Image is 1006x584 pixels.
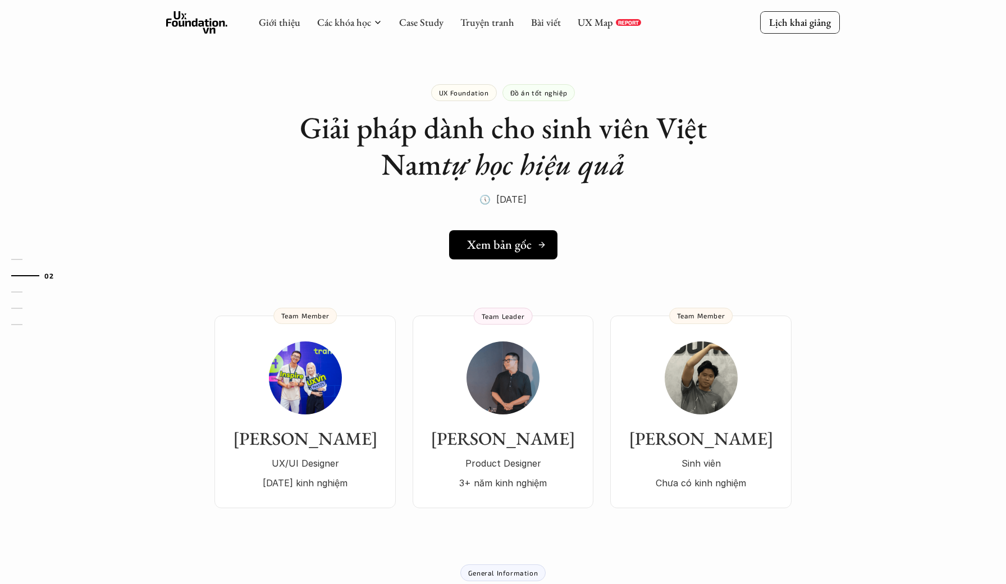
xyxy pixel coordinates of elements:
[677,312,725,320] p: Team Member
[439,89,489,97] p: UX Foundation
[226,428,385,449] h3: [PERSON_NAME]
[413,316,593,508] a: [PERSON_NAME]Product Designer3+ năm kinh nghiệmTeam Leader
[214,316,396,508] a: [PERSON_NAME]UX/UI Designer[DATE] kinh nghiệmTeam Member
[449,230,557,259] a: Xem bản gốc
[621,428,780,449] h3: [PERSON_NAME]
[278,109,728,182] h1: Giải pháp dành cho sinh viên Việt Nam
[399,16,443,29] a: Case Study
[510,89,568,97] p: Đồ án tốt nghiệp
[226,474,385,491] p: [DATE] kinh nghiệm
[424,474,582,491] p: 3+ năm kinh nghiệm
[769,16,831,29] p: Lịch khai giảng
[424,428,582,449] h3: [PERSON_NAME]
[621,474,780,491] p: Chưa có kinh nghiệm
[281,312,330,320] p: Team Member
[610,316,792,508] a: [PERSON_NAME]Sinh viênChưa có kinh nghiệmTeam Member
[482,312,525,320] p: Team Leader
[618,19,639,26] p: REPORT
[317,16,371,29] a: Các khóa học
[44,272,53,280] strong: 02
[479,191,527,208] p: 🕔 [DATE]
[460,16,514,29] a: Truyện tranh
[760,11,840,33] a: Lịch khai giảng
[621,455,780,472] p: Sinh viên
[578,16,613,29] a: UX Map
[424,455,582,472] p: Product Designer
[226,455,385,472] p: UX/UI Designer
[442,144,625,184] em: tự học hiệu quả
[259,16,300,29] a: Giới thiệu
[467,238,532,252] h5: Xem bản gốc
[468,569,538,577] p: General Information
[531,16,561,29] a: Bài viết
[11,269,65,282] a: 02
